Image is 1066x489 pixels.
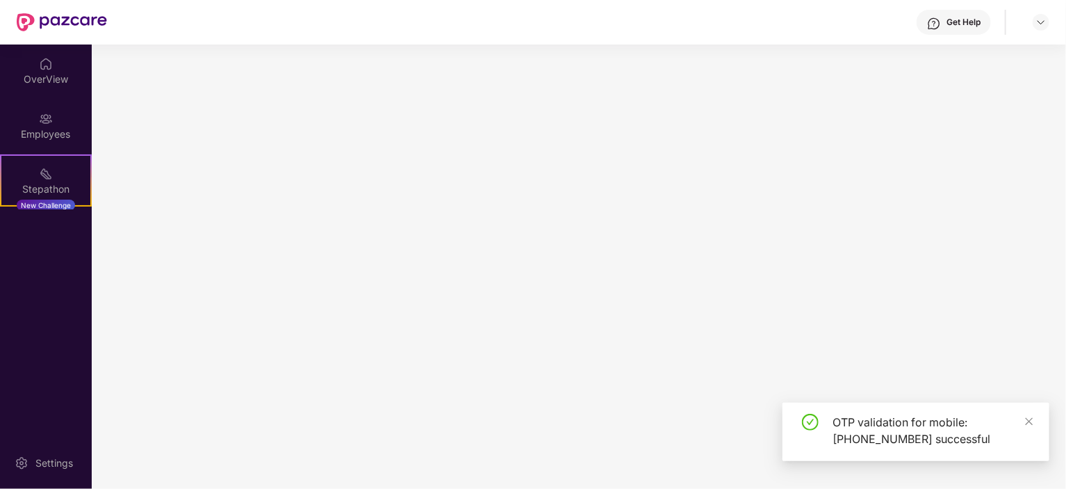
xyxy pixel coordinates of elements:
[39,57,53,71] img: svg+xml;base64,PHN2ZyBpZD0iSG9tZSIgeG1sbnM9Imh0dHA6Ly93d3cudzMub3JnLzIwMDAvc3ZnIiB3aWR0aD0iMjAiIG...
[39,112,53,126] img: svg+xml;base64,PHN2ZyBpZD0iRW1wbG95ZWVzIiB4bWxucz0iaHR0cDovL3d3dy53My5vcmcvMjAwMC9zdmciIHdpZHRoPS...
[31,456,77,470] div: Settings
[946,17,981,28] div: Get Help
[833,414,1033,447] div: OTP validation for mobile: [PHONE_NUMBER] successful
[927,17,941,31] img: svg+xml;base64,PHN2ZyBpZD0iSGVscC0zMngzMiIgeG1sbnM9Imh0dHA6Ly93d3cudzMub3JnLzIwMDAvc3ZnIiB3aWR0aD...
[15,456,28,470] img: svg+xml;base64,PHN2ZyBpZD0iU2V0dGluZy0yMHgyMCIgeG1sbnM9Imh0dHA6Ly93d3cudzMub3JnLzIwMDAvc3ZnIiB3aW...
[1024,417,1034,426] span: close
[1,182,90,196] div: Stepathon
[17,200,75,211] div: New Challenge
[17,13,107,31] img: New Pazcare Logo
[39,167,53,181] img: svg+xml;base64,PHN2ZyB4bWxucz0iaHR0cDovL3d3dy53My5vcmcvMjAwMC9zdmciIHdpZHRoPSIyMSIgaGVpZ2h0PSIyMC...
[1035,17,1047,28] img: svg+xml;base64,PHN2ZyBpZD0iRHJvcGRvd24tMzJ4MzIiIHhtbG5zPSJodHRwOi8vd3d3LnczLm9yZy8yMDAwL3N2ZyIgd2...
[802,414,819,431] span: check-circle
